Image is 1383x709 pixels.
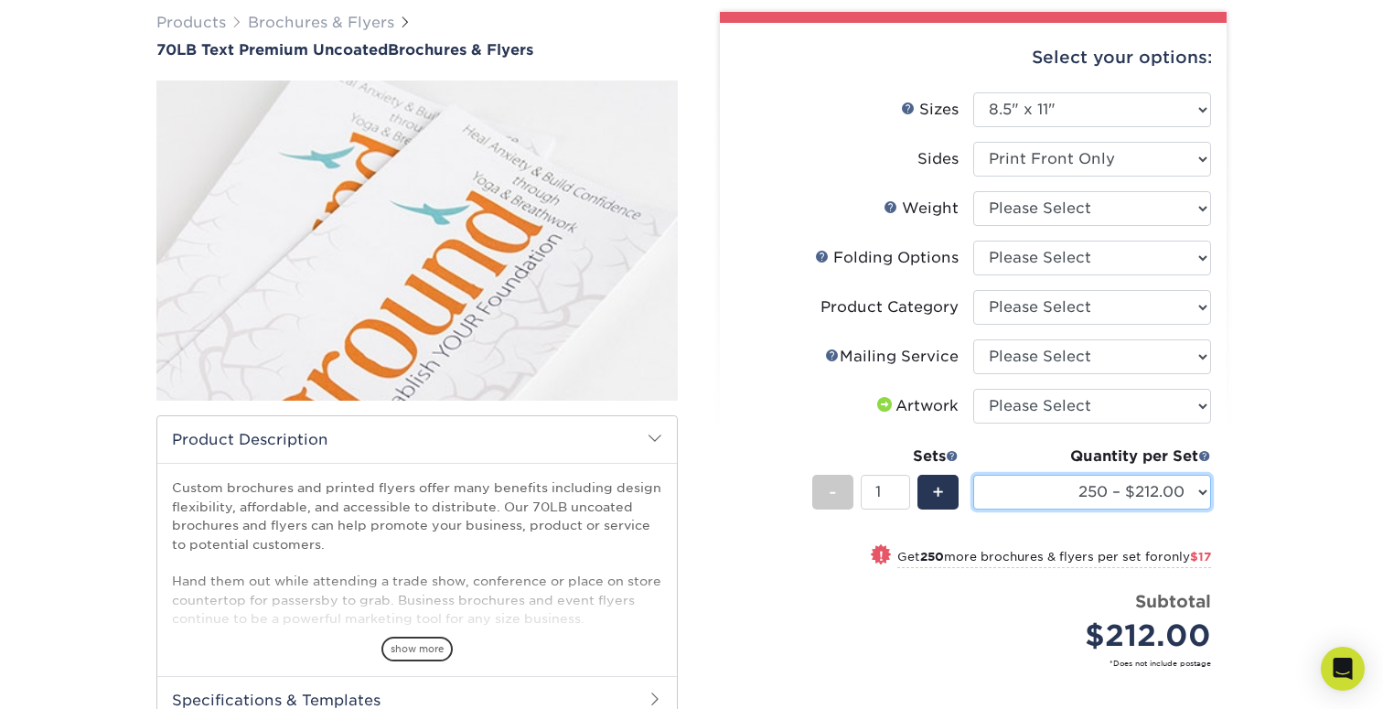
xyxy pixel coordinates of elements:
a: 70LB Text Premium UncoatedBrochures & Flyers [156,41,678,59]
div: Mailing Service [825,346,959,368]
span: 70LB Text Premium Uncoated [156,41,388,59]
span: + [932,478,944,506]
div: Sides [917,148,959,170]
small: *Does not include postage [749,658,1211,669]
a: Products [156,14,226,31]
span: show more [381,637,453,661]
span: only [1163,550,1211,564]
div: Sizes [901,99,959,121]
div: Weight [884,198,959,220]
h2: Product Description [157,416,677,463]
div: Open Intercom Messenger [1321,647,1365,691]
strong: 250 [920,550,944,564]
div: Select your options: [734,23,1212,92]
span: $17 [1190,550,1211,564]
strong: Subtotal [1135,591,1211,611]
div: $212.00 [987,614,1211,658]
div: Folding Options [815,247,959,269]
span: - [829,478,837,506]
div: Product Category [820,296,959,318]
img: 70LB Text<br/>Premium Uncoated 01 [156,60,678,421]
div: Sets [812,446,959,467]
h1: Brochures & Flyers [156,41,678,59]
a: Brochures & Flyers [248,14,394,31]
span: ! [879,546,884,565]
small: Get more brochures & flyers per set for [897,550,1211,568]
div: Quantity per Set [973,446,1211,467]
div: Artwork [874,395,959,417]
